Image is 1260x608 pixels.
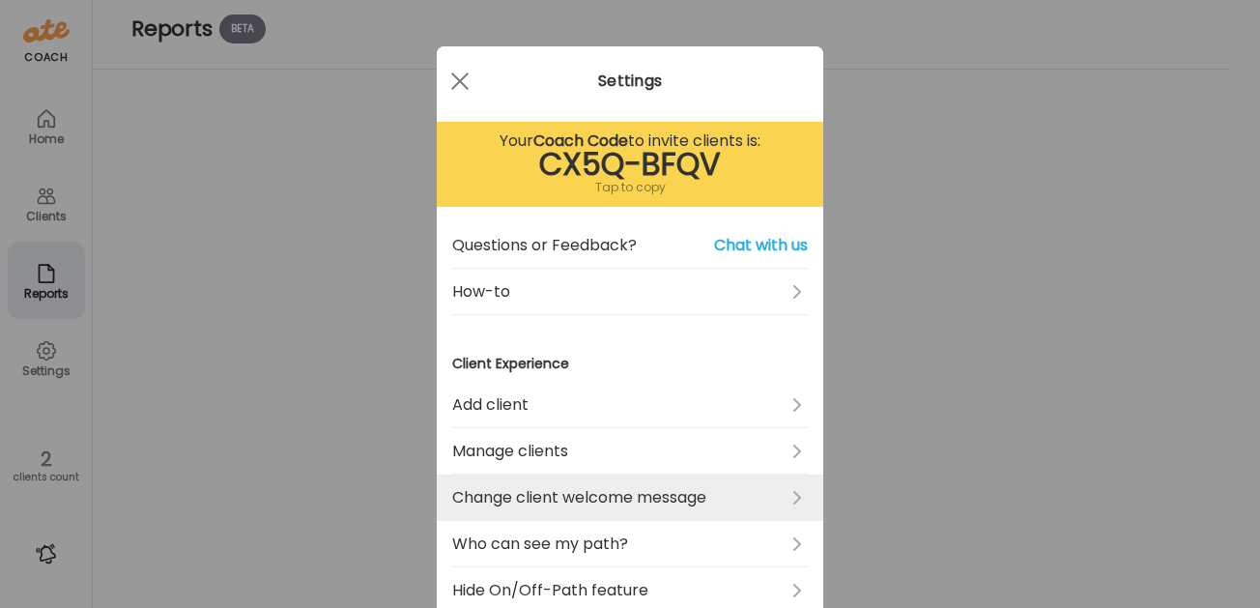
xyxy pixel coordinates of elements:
[452,428,808,475] a: Manage clients
[452,382,808,428] a: Add client
[452,153,808,176] div: CX5Q-BFQV
[533,130,628,152] b: Coach Code
[714,234,808,257] span: Chat with us
[452,130,808,153] div: Your to invite clients is:
[452,269,808,315] a: How-to
[452,354,808,374] h3: Client Experience
[452,475,808,521] a: Change client welcome message
[437,70,823,93] div: Settings
[452,222,808,269] a: Questions or Feedback?Chat with us
[452,176,808,199] div: Tap to copy
[452,521,808,567] a: Who can see my path?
